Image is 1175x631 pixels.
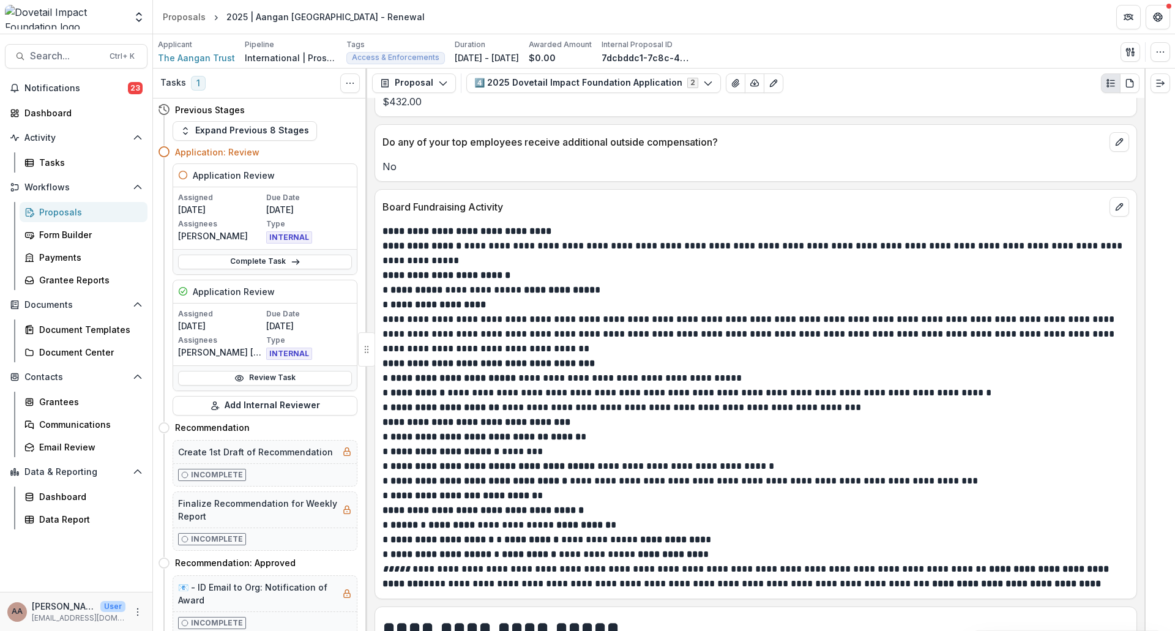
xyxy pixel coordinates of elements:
[39,206,138,218] div: Proposals
[529,39,592,50] p: Awarded Amount
[130,605,145,619] button: More
[24,182,128,193] span: Workflows
[173,396,357,416] button: Add Internal Reviewer
[602,51,693,64] p: 7dcbddc1-7c8c-4d45-bf71-559e42f320ea
[455,51,519,64] p: [DATE] - [DATE]
[382,159,1129,174] p: No
[266,231,312,244] span: INTERNAL
[245,39,274,50] p: Pipeline
[39,156,138,169] div: Tasks
[175,421,250,434] h4: Recommendation
[128,82,143,94] span: 23
[39,513,138,526] div: Data Report
[20,414,147,435] a: Communications
[191,534,243,545] p: Incomplete
[178,446,333,458] h5: Create 1st Draft of Recommendation
[193,169,275,182] h5: Application Review
[39,418,138,431] div: Communications
[178,319,264,332] p: [DATE]
[266,308,352,319] p: Due Date
[5,44,147,69] button: Search...
[24,372,128,383] span: Contacts
[178,346,264,359] p: [PERSON_NAME] [PERSON_NAME]
[20,152,147,173] a: Tasks
[372,73,456,93] button: Proposal
[173,121,317,141] button: Expand Previous 8 Stages
[5,5,125,29] img: Dovetail Impact Foundation logo
[39,228,138,241] div: Form Builder
[158,8,211,26] a: Proposals
[100,601,125,612] p: User
[266,335,352,346] p: Type
[1101,73,1121,93] button: Plaintext view
[340,73,360,93] button: Toggle View Cancelled Tasks
[39,274,138,286] div: Grantee Reports
[602,39,673,50] p: Internal Proposal ID
[160,78,186,88] h3: Tasks
[20,509,147,529] a: Data Report
[175,103,245,116] h4: Previous Stages
[5,295,147,315] button: Open Documents
[726,73,745,93] button: View Attached Files
[191,76,206,91] span: 1
[178,230,264,242] p: [PERSON_NAME]
[24,83,128,94] span: Notifications
[20,270,147,290] a: Grantee Reports
[178,371,352,386] a: Review Task
[266,203,352,216] p: [DATE]
[158,39,192,50] p: Applicant
[24,106,138,119] div: Dashboard
[382,135,1105,149] p: Do any of your top employees receive additional outside compensation?
[178,203,264,216] p: [DATE]
[30,50,102,62] span: Search...
[39,346,138,359] div: Document Center
[20,487,147,507] a: Dashboard
[163,10,206,23] div: Proposals
[529,51,556,64] p: $0.00
[158,8,430,26] nav: breadcrumb
[178,192,264,203] p: Assigned
[5,367,147,387] button: Open Contacts
[764,73,783,93] button: Edit as form
[20,202,147,222] a: Proposals
[191,618,243,629] p: Incomplete
[266,218,352,230] p: Type
[1110,132,1129,152] button: edit
[1116,5,1141,29] button: Partners
[191,469,243,480] p: Incomplete
[24,467,128,477] span: Data & Reporting
[1110,197,1129,217] button: edit
[24,300,128,310] span: Documents
[382,94,1129,109] p: $432.00
[466,73,721,93] button: 4️⃣ 2025 Dovetail Impact Foundation Application2
[178,581,337,607] h5: 📧 - ID Email to Org: Notification of Award
[266,192,352,203] p: Due Date
[226,10,425,23] div: 2025 | Aangan [GEOGRAPHIC_DATA] - Renewal
[266,319,352,332] p: [DATE]
[39,251,138,264] div: Payments
[20,437,147,457] a: Email Review
[5,128,147,147] button: Open Activity
[130,5,147,29] button: Open entity switcher
[5,78,147,98] button: Notifications23
[32,600,95,613] p: [PERSON_NAME] [PERSON_NAME]
[266,348,312,360] span: INTERNAL
[158,51,235,64] a: The Aangan Trust
[5,103,147,123] a: Dashboard
[382,200,1105,214] p: Board Fundraising Activity
[20,319,147,340] a: Document Templates
[1120,73,1140,93] button: PDF view
[20,247,147,267] a: Payments
[178,497,337,523] h5: Finalize Recommendation for Weekly Report
[1151,73,1170,93] button: Expand right
[175,556,296,569] h4: Recommendation: Approved
[32,613,125,624] p: [EMAIL_ADDRESS][DOMAIN_NAME]
[178,335,264,346] p: Assignees
[178,308,264,319] p: Assigned
[39,323,138,336] div: Document Templates
[107,50,137,63] div: Ctrl + K
[193,285,275,298] h5: Application Review
[5,462,147,482] button: Open Data & Reporting
[455,39,485,50] p: Duration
